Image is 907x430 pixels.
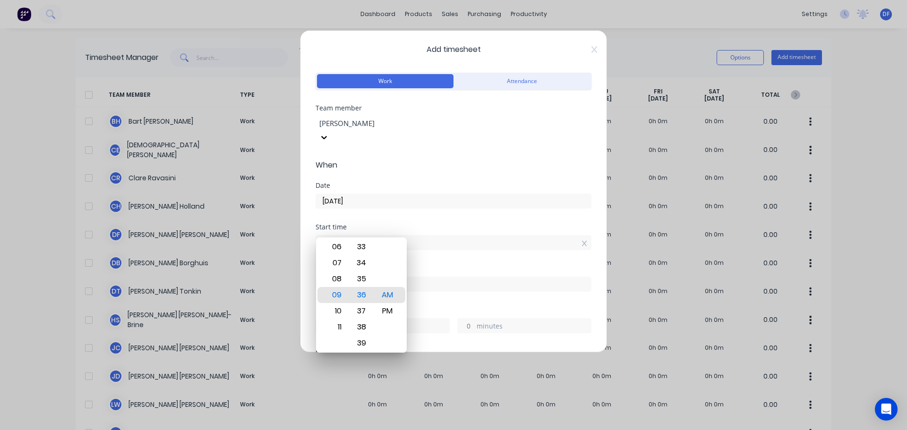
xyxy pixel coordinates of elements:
div: 06 [324,239,347,255]
div: 37 [350,303,373,319]
div: Hour [323,237,349,353]
div: 08 [324,271,347,287]
div: 35 [350,271,373,287]
div: Hours worked [316,307,591,313]
span: When [316,160,591,171]
div: Open Intercom Messenger [875,398,898,421]
div: 39 [350,335,373,351]
div: 38 [350,319,373,335]
div: 11 [324,319,347,335]
input: 0 [458,319,474,333]
button: Attendance [453,74,590,88]
div: PM [376,303,399,319]
button: Work [317,74,453,88]
div: 10 [324,303,347,319]
div: Breaks [316,348,591,355]
div: 34 [350,255,373,271]
div: 09 [324,287,347,303]
div: Team member [316,105,591,111]
div: Finish time [316,265,591,272]
div: 36 [350,287,373,303]
div: 07 [324,255,347,271]
label: minutes [477,321,591,333]
div: Minute [349,237,375,353]
div: Start time [316,224,591,230]
span: Add timesheet [316,44,591,55]
div: 33 [350,239,373,255]
div: Date [316,182,591,189]
div: AM [376,287,399,303]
